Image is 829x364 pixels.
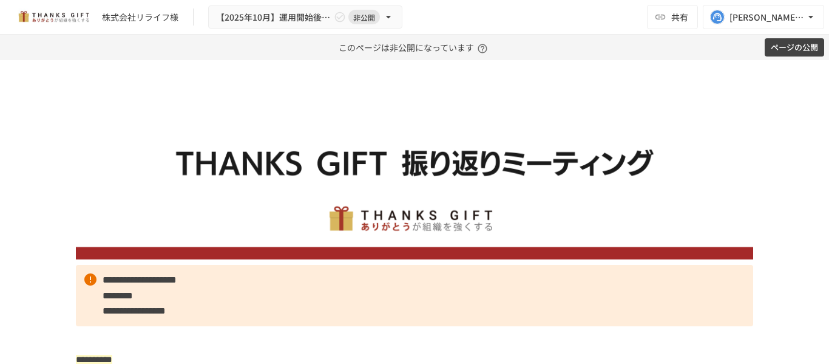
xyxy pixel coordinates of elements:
div: [PERSON_NAME][EMAIL_ADDRESS][DOMAIN_NAME] [729,10,805,25]
button: [PERSON_NAME][EMAIL_ADDRESS][DOMAIN_NAME] [703,5,824,29]
button: 【2025年10月】運用開始後振り返りミーティング非公開 [208,5,402,29]
span: 【2025年10月】運用開始後振り返りミーティング [216,10,331,25]
p: このページは非公開になっています [339,35,491,60]
img: mMP1OxWUAhQbsRWCurg7vIHe5HqDpP7qZo7fRoNLXQh [15,7,92,27]
span: 非公開 [348,11,380,24]
span: 共有 [671,10,688,24]
button: ページの公開 [765,38,824,57]
div: 株式会社リライフ様 [102,11,178,24]
img: ywjCEzGaDRs6RHkpXm6202453qKEghjSpJ0uwcQsaCz [76,90,753,259]
button: 共有 [647,5,698,29]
